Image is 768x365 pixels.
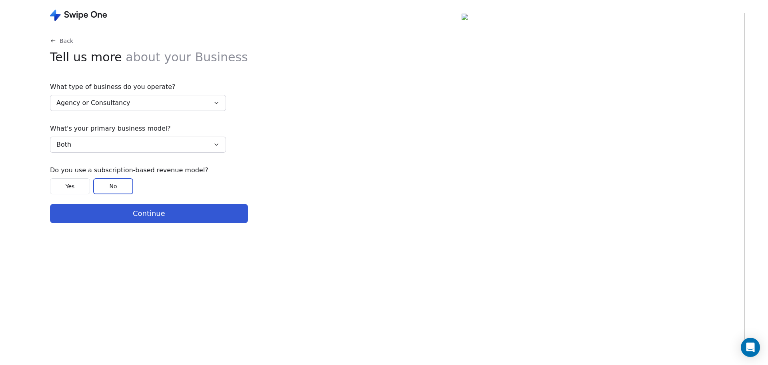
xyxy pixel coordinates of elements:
[50,48,248,66] span: Tell us more
[741,338,760,357] div: Open Intercom Messenger
[50,124,226,133] span: What's your primary business model?
[126,50,248,64] span: about your Business
[50,165,226,175] span: Do you use a subscription-based revenue model?
[50,82,226,92] span: What type of business do you operate?
[56,98,130,108] span: Agency or Consultancy
[60,37,73,45] span: Back
[56,140,71,149] span: Both
[50,204,248,223] button: Continue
